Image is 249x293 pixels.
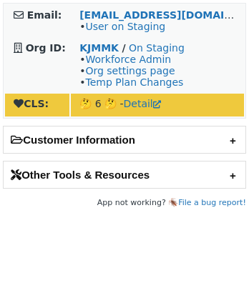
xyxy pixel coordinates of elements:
a: User on Staging [85,21,165,32]
h2: Customer Information [4,126,245,153]
td: 🤔 6 🤔 - [71,94,244,116]
strong: Org ID: [26,42,66,54]
a: Temp Plan Changes [85,76,183,88]
a: KJMMK [79,42,119,54]
span: • • • [79,54,183,88]
strong: CLS: [14,98,49,109]
a: Detail [124,98,161,109]
a: On Staging [129,42,185,54]
span: • [79,21,165,32]
h2: Other Tools & Resources [4,162,245,188]
a: Workforce Admin [85,54,171,65]
a: File a bug report! [178,198,246,207]
footer: App not working? 🪳 [3,196,246,210]
strong: / [122,42,125,54]
a: Org settings page [85,65,175,76]
strong: Email: [27,9,62,21]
